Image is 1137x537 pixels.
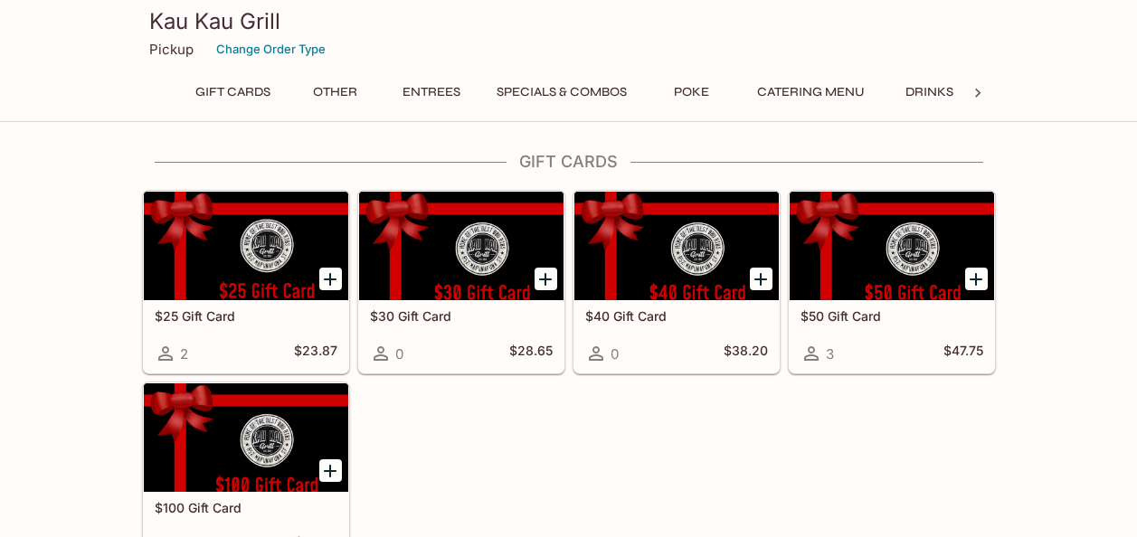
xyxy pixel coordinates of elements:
h5: $38.20 [724,343,768,364]
h3: Kau Kau Grill [149,7,989,35]
div: $50 Gift Card [790,192,994,300]
button: Change Order Type [208,35,334,63]
button: Specials & Combos [487,80,637,105]
div: $25 Gift Card [144,192,348,300]
p: Pickup [149,41,194,58]
span: 3 [826,345,834,363]
h5: $50 Gift Card [801,308,983,324]
div: $40 Gift Card [574,192,779,300]
button: Other [295,80,376,105]
a: $25 Gift Card2$23.87 [143,191,349,373]
button: Poke [651,80,733,105]
h5: $100 Gift Card [155,500,337,515]
button: Gift Cards [185,80,280,105]
h5: $25 Gift Card [155,308,337,324]
button: Add $100 Gift Card [319,459,342,482]
span: 2 [180,345,188,363]
h5: $28.65 [509,343,553,364]
a: $30 Gift Card0$28.65 [358,191,564,373]
button: Add $25 Gift Card [319,268,342,290]
button: Drinks [889,80,971,105]
button: Add $40 Gift Card [750,268,772,290]
button: Add $50 Gift Card [965,268,988,290]
span: 0 [395,345,403,363]
h5: $40 Gift Card [585,308,768,324]
h5: $30 Gift Card [370,308,553,324]
div: $30 Gift Card [359,192,564,300]
div: $100 Gift Card [144,383,348,492]
a: $50 Gift Card3$47.75 [789,191,995,373]
h4: Gift Cards [142,152,996,172]
button: Add $30 Gift Card [535,268,557,290]
button: Catering Menu [747,80,875,105]
span: 0 [611,345,619,363]
h5: $47.75 [943,343,983,364]
a: $40 Gift Card0$38.20 [573,191,780,373]
h5: $23.87 [294,343,337,364]
button: Entrees [391,80,472,105]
